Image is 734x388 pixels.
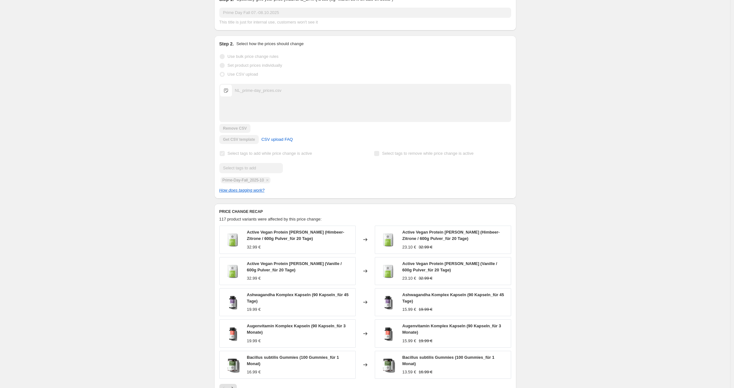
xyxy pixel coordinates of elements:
[247,292,349,303] span: Ashwagandha Komplex Kapseln (90 Kapseln_für 45 Tage)
[402,275,416,282] div: 23.10 €
[382,151,474,156] span: Select tags to remove while price change is active
[228,151,312,156] span: Select tags to add while price change is active
[247,275,261,282] div: 32.99 €
[219,209,511,214] h6: PRICE CHANGE RECAP
[247,306,261,313] div: 19.99 €
[223,324,242,343] img: augenvitamin-komplex-kapseln-20160-01-packshot-t_filled_80x.webp
[419,244,432,250] strike: 32.99 €
[219,20,318,24] span: This title is just for internal use, customers won't see it
[247,369,261,375] div: 16.99 €
[378,324,397,343] img: augenvitamin-komplex-kapseln-20160-01-packshot-t_filled_80x.webp
[378,262,397,281] img: active-vegan-protein-himbeer-zitrone-18914-01_packshot_t_filled_80x.webp
[378,230,397,249] img: active-vegan-protein-himbeer-zitrone-18914-01_packshot_t_filled_80x.webp
[228,54,278,59] span: Use bulk price change rules
[402,244,416,250] div: 23.10 €
[402,355,495,366] span: Bacillus subtilis Gummies (100 Gummies_für 1 Monat)
[223,230,242,249] img: active-vegan-protein-himbeer-zitrone-18914-01_packshot_t_filled_80x.webp
[247,230,344,241] span: Active Vegan Protein [PERSON_NAME] (Himbeer-Zitrone / 600g Pulver_für 20 Tage)
[247,244,261,250] div: 32.99 €
[261,136,293,143] span: CSV upload FAQ
[402,323,501,335] span: Augenvitamin Komplex Kapseln (90 Kapseln_für 3 Monate)
[228,63,282,68] span: Set product prices individually
[419,369,432,375] strike: 16.99 €
[219,163,283,173] input: Select tags to add
[228,72,258,77] span: Use CSV upload
[219,188,264,193] a: How does tagging work?
[236,41,304,47] p: Select how the prices should change
[402,338,416,344] div: 15.99 €
[223,355,242,374] img: bacillus-subtilis-gummies-17918-01_packshot_t_filled_80x.webp
[223,293,242,312] img: ashwagandha-komplex-20192_01_packshot_t_filled_80x.webp
[247,338,261,344] div: 19.99 €
[419,306,432,313] strike: 19.99 €
[235,87,282,94] div: NL_prime-day_prices.csv
[219,41,234,47] h2: Step 2.
[402,306,416,313] div: 15.99 €
[247,355,339,366] span: Bacillus subtilis Gummies (100 Gummies_für 1 Monat)
[402,230,500,241] span: Active Vegan Protein [PERSON_NAME] (Himbeer-Zitrone / 600g Pulver_für 20 Tage)
[257,134,297,145] a: CSV upload FAQ
[247,261,342,272] span: Active Vegan Protein [PERSON_NAME] (Vanille / 600g Pulver_für 20 Tage)
[219,8,511,18] input: 30% off holiday sale
[402,292,504,303] span: Ashwagandha Komplex Kapseln (90 Kapseln_für 45 Tage)
[378,293,397,312] img: ashwagandha-komplex-20192_01_packshot_t_filled_80x.webp
[378,355,397,374] img: bacillus-subtilis-gummies-17918-01_packshot_t_filled_80x.webp
[419,275,432,282] strike: 32.99 €
[223,262,242,281] img: active-vegan-protein-himbeer-zitrone-18914-01_packshot_t_filled_80x.webp
[402,369,416,375] div: 13.59 €
[247,323,346,335] span: Augenvitamin Komplex Kapseln (90 Kapseln_für 3 Monate)
[219,217,322,221] span: 117 product variants were affected by this price change:
[402,261,497,272] span: Active Vegan Protein [PERSON_NAME] (Vanille / 600g Pulver_für 20 Tage)
[419,338,432,344] strike: 19.99 €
